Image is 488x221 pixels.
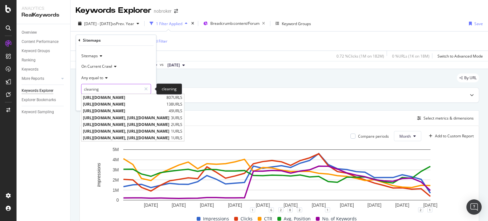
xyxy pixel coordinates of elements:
[165,61,187,69] button: [DATE]
[84,21,112,26] span: [DATE] - [DATE]
[147,18,190,29] button: 1 Filter Applied
[113,188,119,193] text: 1M
[96,163,101,187] text: Impressions
[160,62,165,67] span: vs
[464,76,477,80] span: By URL
[156,21,182,26] div: 1 Filter Applied
[144,203,158,208] text: [DATE]
[424,115,474,121] div: Select metrics & dimensions
[367,203,381,208] text: [DATE]
[83,122,169,127] span: [URL][DOMAIN_NAME], [URL][DOMAIN_NAME]
[399,134,411,139] span: Month
[474,21,483,26] div: Save
[171,122,182,127] span: 2 URLS
[166,101,182,107] span: 138 URLS
[78,99,98,106] button: Cancel
[83,108,167,114] span: [URL][DOMAIN_NAME]
[22,57,66,64] a: Ranking
[156,83,182,94] div: cleaning
[201,18,268,29] button: Breadcrumb:content/Forum
[83,128,169,134] span: [URL][DOMAIN_NAME], [URL][DOMAIN_NAME]
[171,135,182,141] span: 1 URLS
[325,207,330,212] div: 1
[466,18,483,29] button: Save
[427,207,432,212] div: 1
[435,134,474,138] div: Add to Custom Report
[284,203,298,208] text: [DATE]
[200,203,214,208] text: [DATE]
[269,207,274,212] div: 6
[426,131,474,141] button: Add to Custom Report
[85,146,469,210] svg: A chart.
[22,109,66,115] a: Keyword Sampling
[394,131,421,141] button: Month
[171,128,182,134] span: 1 URLS
[312,203,326,208] text: [DATE]
[457,73,479,82] div: legacy label
[83,95,165,100] span: [URL][DOMAIN_NAME]
[22,57,36,64] div: Ranking
[358,134,389,139] div: Compare periods
[392,53,430,59] div: 0 % URLs ( 1K on 18M )
[228,203,242,208] text: [DATE]
[154,8,172,14] div: nobroker
[81,63,112,69] span: On Current Crawl
[22,66,38,73] div: Keywords
[22,75,59,82] a: More Reports
[340,203,354,208] text: [DATE]
[22,38,58,45] div: Content Performance
[22,48,66,54] a: Keyword Groups
[81,53,98,59] span: Sitemaps
[22,48,50,54] div: Keyword Groups
[172,203,186,208] text: [DATE]
[190,20,195,27] div: times
[113,167,119,172] text: 3M
[282,21,311,26] div: Keyword Groups
[250,207,255,212] div: 1
[22,97,66,103] a: Explorer Bookmarks
[171,115,182,120] span: 3 URLS
[81,75,103,80] span: Any equal to
[415,114,474,122] button: Select metrics & dimensions
[22,87,66,94] a: Keywords Explorer
[22,38,66,45] a: Content Performance
[437,53,483,59] div: Switch to Advanced Mode
[22,75,44,82] div: More Reports
[22,5,65,11] div: Analytics
[169,108,182,114] span: 49 URLS
[112,21,134,26] span: vs Prev. Year
[22,97,56,103] div: Explorer Bookmarks
[418,207,423,212] div: 2
[288,207,293,212] div: 8
[22,109,54,115] div: Keyword Sampling
[83,101,165,107] span: [URL][DOMAIN_NAME]
[151,38,167,44] div: Add Filter
[22,29,37,36] div: Overview
[273,18,314,29] button: Keyword Groups
[297,207,302,212] div: 2
[278,207,283,212] div: 2
[83,135,169,141] span: [URL][DOMAIN_NAME], [URL][DOMAIN_NAME]
[423,203,437,208] text: [DATE]
[83,38,101,43] div: Sitemaps
[83,115,169,120] span: [URL][DOMAIN_NAME], [URL][DOMAIN_NAME]
[210,21,260,26] span: Breadcrumb: content/Forum
[113,177,119,183] text: 2M
[116,198,119,203] text: 0
[435,51,483,61] button: Switch to Advanced Mode
[174,9,178,13] div: arrow-right-arrow-left
[256,203,270,208] text: [DATE]
[466,199,482,215] div: Open Intercom Messenger
[22,66,66,73] a: Keywords
[336,53,384,59] div: 0.72 % Clicks ( 1M on 182M )
[22,11,65,19] div: RealKeywords
[76,5,151,16] div: Keywords Explorer
[395,203,409,208] text: [DATE]
[167,62,180,68] span: 2024 Oct. 7th
[22,87,53,94] div: Keywords Explorer
[22,29,66,36] a: Overview
[113,157,119,162] text: 4M
[76,18,142,29] button: [DATE] - [DATE]vsPrev. Year
[113,147,119,152] text: 5M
